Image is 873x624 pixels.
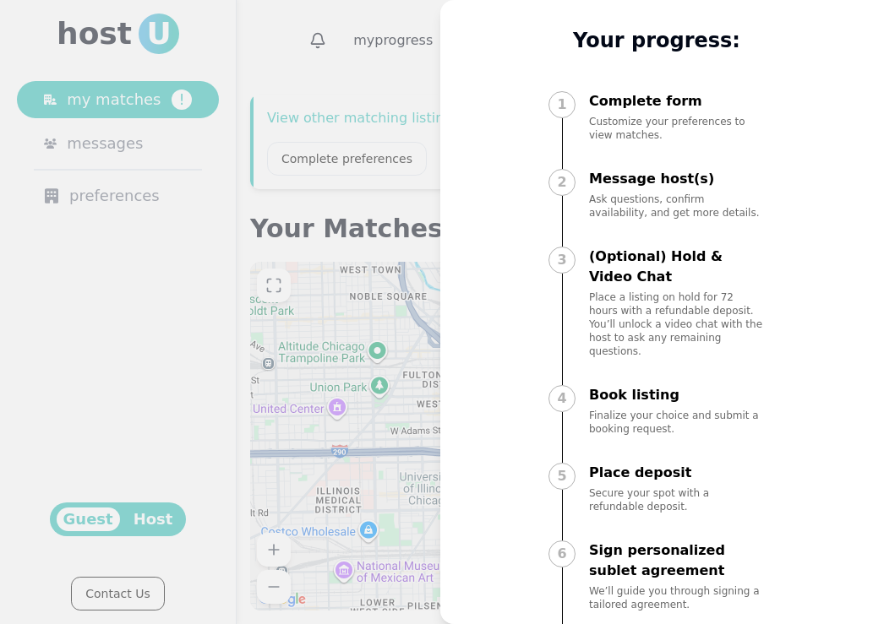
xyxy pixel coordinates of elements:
div: 4 [548,385,576,412]
p: Secure your spot with a refundable deposit. [589,486,765,513]
p: Ask questions, confirm availability, and get more details. [589,193,765,220]
p: Sign personalized sublet agreement [589,540,765,581]
p: Your progress: [548,27,765,54]
div: 3 [548,247,576,274]
p: Place a listing on hold for 72 hours with a refundable deposit. You’ll unlock a video chat with t... [589,290,765,358]
p: Place deposit [589,463,765,483]
div: 5 [548,463,576,490]
div: 6 [548,540,576,567]
p: Message host(s) [589,169,765,189]
p: Customize your preferences to view matches. [589,115,765,142]
div: 1 [548,91,576,118]
p: Book listing [589,385,765,405]
p: Finalize your choice and submit a booking request. [589,409,765,436]
div: 2 [548,169,576,196]
p: (Optional) Hold & Video Chat [589,247,765,287]
p: Complete form [589,91,765,111]
p: We’ll guide you through signing a tailored agreement. [589,584,765,611]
